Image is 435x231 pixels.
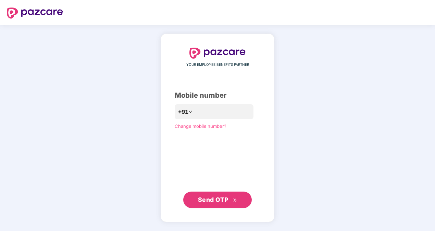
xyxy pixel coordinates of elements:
[188,110,192,114] span: down
[183,192,252,208] button: Send OTPdouble-right
[7,8,63,19] img: logo
[198,196,228,203] span: Send OTP
[175,90,260,101] div: Mobile number
[175,123,226,129] a: Change mobile number?
[189,48,246,59] img: logo
[186,62,249,68] span: YOUR EMPLOYEE BENEFITS PARTNER
[178,108,188,116] span: +91
[233,198,237,203] span: double-right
